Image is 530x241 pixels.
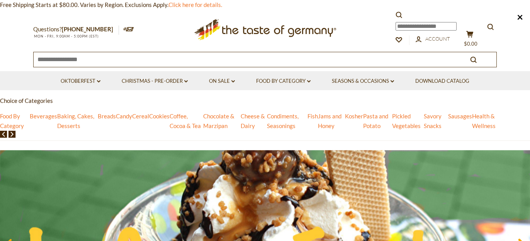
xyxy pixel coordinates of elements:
[209,77,235,85] a: On Sale
[425,36,450,42] span: Account
[464,41,477,47] span: $0.00
[30,113,57,120] a: Beverages
[416,35,450,43] a: Account
[318,113,341,129] a: Jams and Honey
[241,113,265,129] a: Cheese & Dairy
[116,113,132,120] a: Candy
[61,77,100,85] a: Oktoberfest
[170,113,201,129] a: Coffee, Cocoa & Tea
[203,113,234,129] a: Chocolate & Marzipan
[62,26,113,32] a: [PHONE_NUMBER]
[33,34,99,38] span: MON - FRI, 9:00AM - 5:00PM (EST)
[415,77,469,85] a: Download Catalog
[448,113,472,120] a: Sausages
[307,113,318,120] a: Fish
[98,113,116,120] a: Breads
[267,113,299,129] a: Condiments, Seasonings
[517,10,523,23] span: ×
[132,113,149,120] a: Cereal
[363,113,388,129] a: Pasta and Potato
[256,77,311,85] a: Food By Category
[392,113,421,129] a: Pickled Vegetables
[458,31,481,50] button: $0.00
[57,113,94,129] a: Baking, Cakes, Desserts
[332,77,394,85] a: Seasons & Occasions
[168,1,222,8] a: Click here for details.
[33,24,119,34] p: Questions?
[149,113,170,120] a: Cookies
[345,113,363,120] a: Kosher
[8,131,16,138] img: next arrow
[122,77,188,85] a: Christmas - PRE-ORDER
[472,113,496,129] a: Health & Wellness
[424,113,442,129] a: Savory Snacks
